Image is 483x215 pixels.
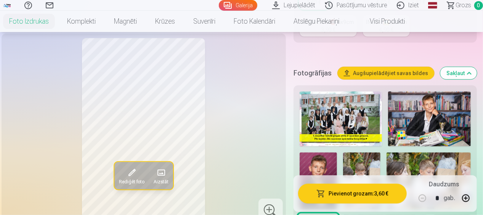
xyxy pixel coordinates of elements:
[114,162,149,189] button: Rediģēt foto
[149,162,173,189] button: Aizstāt
[146,11,184,32] a: Krūzes
[154,179,168,185] span: Aizstāt
[58,11,105,32] a: Komplekti
[119,179,144,185] span: Rediģēt foto
[3,3,11,8] img: /fa1
[474,1,483,10] span: 0
[429,180,459,189] h5: Daudzums
[184,11,225,32] a: Suvenīri
[440,67,477,79] button: Sakļaut
[298,184,407,204] button: Pievienot grozam:3,60 €
[444,189,455,207] div: gab.
[284,11,348,32] a: Atslēgu piekariņi
[338,67,434,79] button: Augšupielādējiet savas bildes
[225,11,284,32] a: Foto kalendāri
[456,1,471,10] span: Grozs
[348,11,414,32] a: Visi produkti
[294,68,332,79] h5: Fotogrāfijas
[105,11,146,32] a: Magnēti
